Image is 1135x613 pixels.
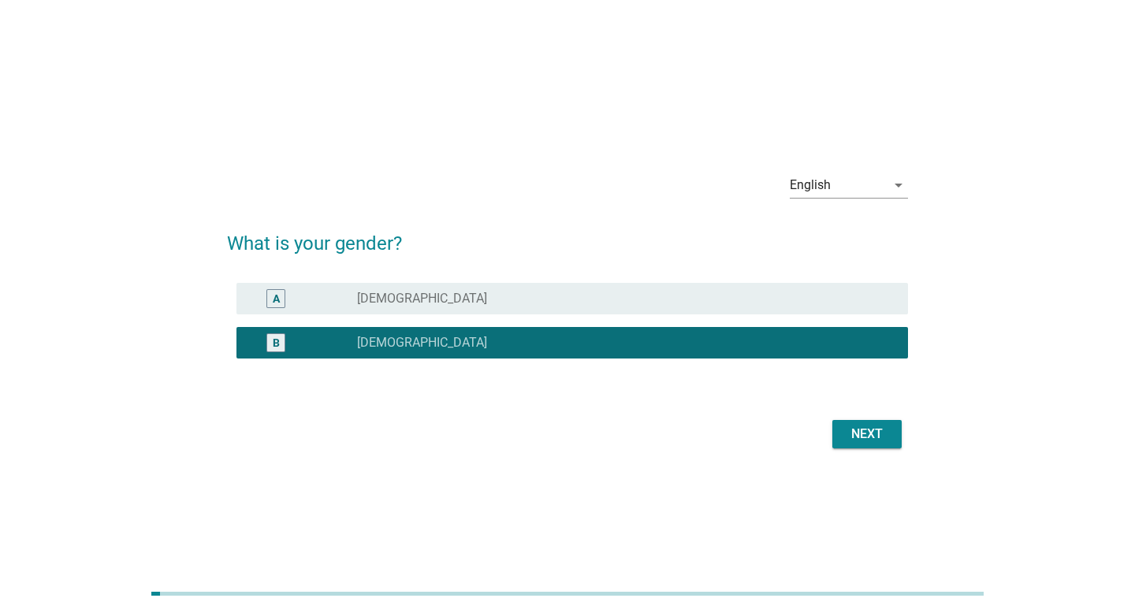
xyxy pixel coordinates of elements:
[273,335,280,351] div: B
[357,335,487,351] label: [DEMOGRAPHIC_DATA]
[273,291,280,307] div: A
[845,425,889,444] div: Next
[790,178,831,192] div: English
[832,420,902,448] button: Next
[357,291,487,306] label: [DEMOGRAPHIC_DATA]
[889,176,908,195] i: arrow_drop_down
[227,214,908,258] h2: What is your gender?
